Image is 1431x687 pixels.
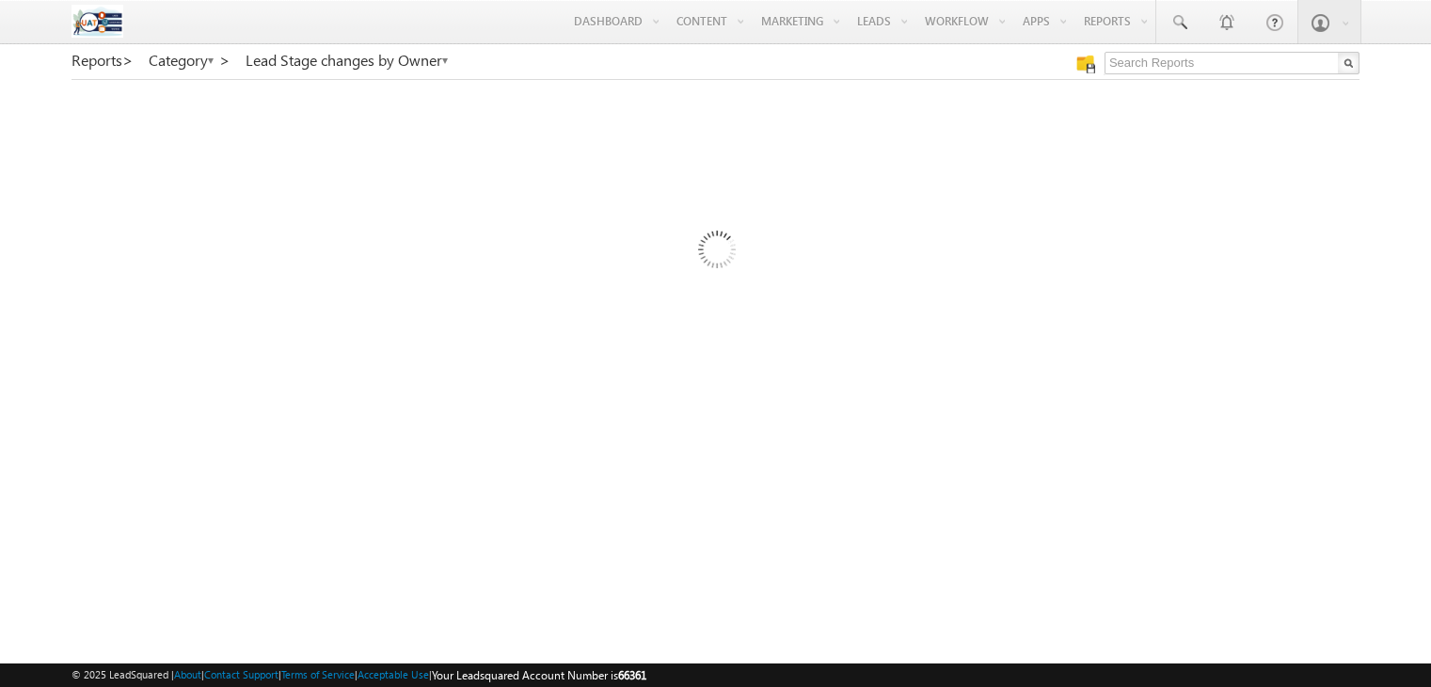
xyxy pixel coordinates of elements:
[174,668,201,680] a: About
[122,49,134,71] span: >
[618,155,813,350] img: Loading...
[72,52,134,69] a: Reports>
[281,668,355,680] a: Terms of Service
[618,668,646,682] span: 66361
[1076,55,1095,73] img: Manage all your saved reports!
[72,666,646,684] span: © 2025 LeadSquared | | | | |
[246,52,450,69] a: Lead Stage changes by Owner
[149,52,231,69] a: Category >
[219,49,231,71] span: >
[432,668,646,682] span: Your Leadsquared Account Number is
[204,668,278,680] a: Contact Support
[358,668,429,680] a: Acceptable Use
[1105,52,1359,74] input: Search Reports
[72,5,123,38] img: Custom Logo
